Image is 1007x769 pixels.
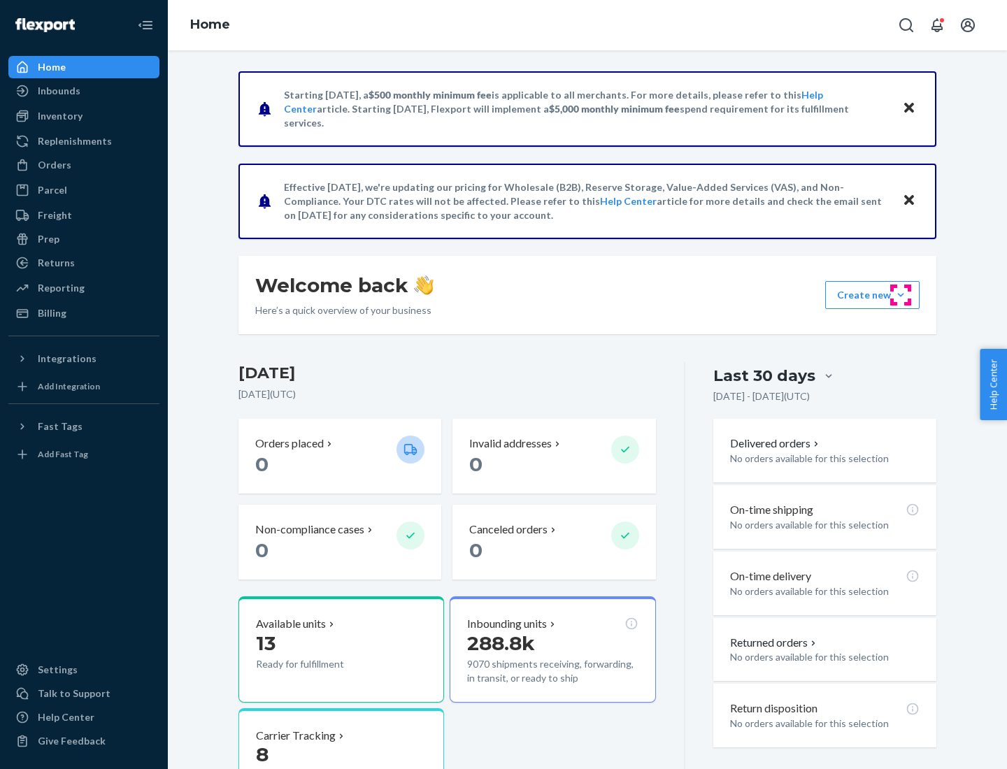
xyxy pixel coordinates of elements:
[469,436,552,452] p: Invalid addresses
[284,180,889,222] p: Effective [DATE], we're updating our pricing for Wholesale (B2B), Reserve Storage, Value-Added Se...
[284,88,889,130] p: Starting [DATE], a is applicable to all merchants. For more details, please refer to this article...
[469,522,548,538] p: Canceled orders
[256,616,326,632] p: Available units
[256,728,336,744] p: Carrier Tracking
[8,659,159,681] a: Settings
[256,657,385,671] p: Ready for fulfillment
[255,273,434,298] h1: Welcome back
[38,352,97,366] div: Integrations
[730,568,811,584] p: On-time delivery
[38,134,112,148] div: Replenishments
[954,11,982,39] button: Open account menu
[730,452,920,466] p: No orders available for this selection
[38,419,83,433] div: Fast Tags
[38,256,75,270] div: Returns
[38,734,106,748] div: Give Feedback
[38,380,100,392] div: Add Integration
[238,505,441,580] button: Non-compliance cases 0
[469,538,483,562] span: 0
[38,158,71,172] div: Orders
[980,349,1007,420] button: Help Center
[730,436,822,452] button: Delivered orders
[238,387,656,401] p: [DATE] ( UTC )
[8,228,159,250] a: Prep
[414,275,434,295] img: hand-wave emoji
[15,18,75,32] img: Flexport logo
[369,89,492,101] span: $500 monthly minimum fee
[238,419,441,494] button: Orders placed 0
[8,179,159,201] a: Parcel
[8,154,159,176] a: Orders
[450,596,655,703] button: Inbounding units288.8k9070 shipments receiving, forwarding, in transit, or ready to ship
[131,11,159,39] button: Close Navigation
[730,584,920,598] p: No orders available for this selection
[179,5,241,45] ol: breadcrumbs
[452,505,655,580] button: Canceled orders 0
[713,365,815,387] div: Last 30 days
[730,700,817,717] p: Return disposition
[8,415,159,438] button: Fast Tags
[38,448,88,460] div: Add Fast Tag
[255,303,434,317] p: Here’s a quick overview of your business
[8,80,159,102] a: Inbounds
[38,84,80,98] div: Inbounds
[8,204,159,227] a: Freight
[600,195,657,207] a: Help Center
[452,419,655,494] button: Invalid addresses 0
[38,208,72,222] div: Freight
[900,99,918,119] button: Close
[8,706,159,728] a: Help Center
[256,631,276,655] span: 13
[38,306,66,320] div: Billing
[730,717,920,731] p: No orders available for this selection
[730,650,920,664] p: No orders available for this selection
[8,730,159,752] button: Give Feedback
[256,742,269,766] span: 8
[8,105,159,127] a: Inventory
[825,281,920,309] button: Create new
[892,11,920,39] button: Open Search Box
[38,281,85,295] div: Reporting
[8,56,159,78] a: Home
[38,663,78,677] div: Settings
[38,109,83,123] div: Inventory
[8,375,159,398] a: Add Integration
[467,657,638,685] p: 9070 shipments receiving, forwarding, in transit, or ready to ship
[38,183,67,197] div: Parcel
[467,616,547,632] p: Inbounding units
[713,389,810,403] p: [DATE] - [DATE] ( UTC )
[38,710,94,724] div: Help Center
[38,687,110,700] div: Talk to Support
[8,277,159,299] a: Reporting
[730,635,819,651] button: Returned orders
[900,191,918,211] button: Close
[549,103,680,115] span: $5,000 monthly minimum fee
[255,538,269,562] span: 0
[255,436,324,452] p: Orders placed
[38,60,66,74] div: Home
[469,452,483,476] span: 0
[238,362,656,384] h3: [DATE]
[38,232,59,246] div: Prep
[467,631,535,655] span: 288.8k
[8,130,159,152] a: Replenishments
[190,17,230,32] a: Home
[730,518,920,532] p: No orders available for this selection
[8,443,159,466] a: Add Fast Tag
[255,452,269,476] span: 0
[238,596,444,703] button: Available units13Ready for fulfillment
[8,347,159,370] button: Integrations
[923,11,951,39] button: Open notifications
[255,522,364,538] p: Non-compliance cases
[8,682,159,705] a: Talk to Support
[8,302,159,324] a: Billing
[8,252,159,274] a: Returns
[730,502,813,518] p: On-time shipping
